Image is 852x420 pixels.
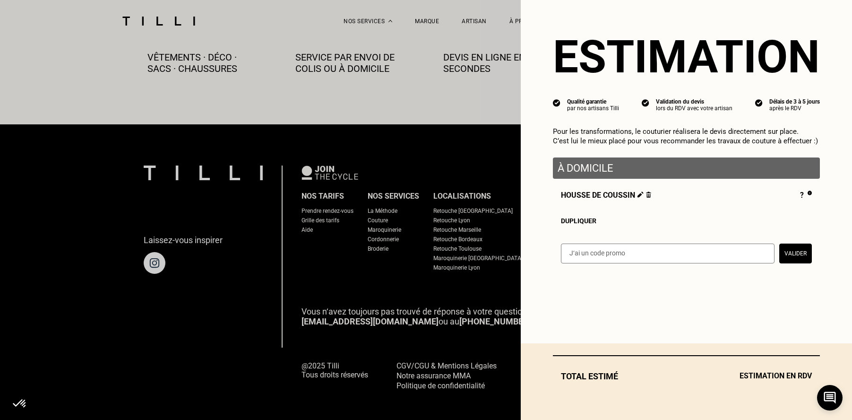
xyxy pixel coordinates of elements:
section: Estimation [553,30,820,83]
div: Total estimé [553,371,820,381]
img: Éditer [637,192,644,198]
p: À domicile [558,162,815,174]
img: icon list info [755,98,763,107]
button: Valider [779,244,812,263]
div: Qualité garantie [567,98,619,105]
div: Dupliquer [561,217,812,225]
img: icon list info [553,98,560,107]
div: lors du RDV avec votre artisan [656,105,732,112]
span: Estimation en RDV [740,371,812,381]
img: Supprimer [646,192,651,198]
p: Pour les transformations, le couturier réalisera le devis directement sur place. C’est lui le mie... [553,127,820,146]
span: Housse de coussin [561,191,651,201]
img: icon list info [642,98,649,107]
input: J‘ai un code promo [561,244,775,263]
div: par nos artisans Tilli [567,105,619,112]
img: Pourquoi le prix est indéfini ? [808,191,812,195]
div: après le RDV [769,105,820,112]
div: Validation du devis [656,98,732,105]
div: ? [800,191,812,201]
div: Délais de 3 à 5 jours [769,98,820,105]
